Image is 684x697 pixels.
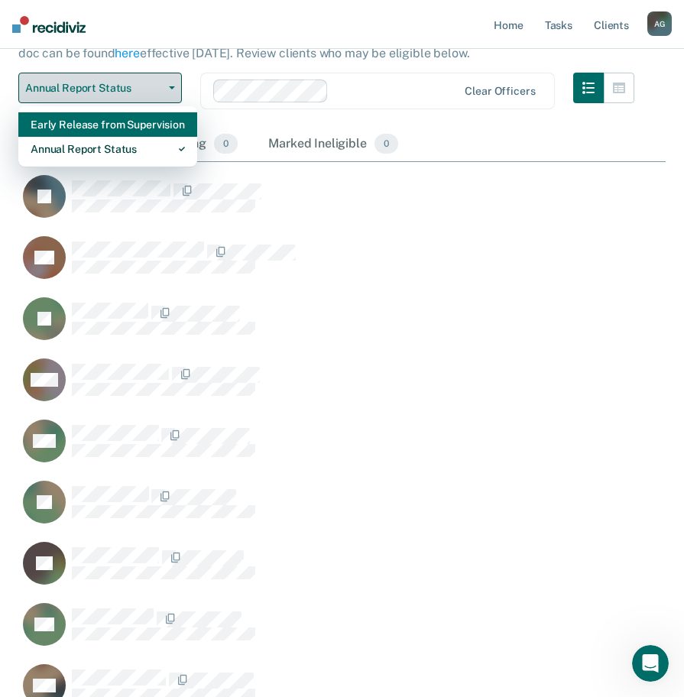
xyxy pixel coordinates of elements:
[115,46,139,60] a: here
[31,112,185,137] div: Early Release from Supervision
[647,11,672,36] div: A G
[157,128,241,161] div: Pending0
[647,11,672,36] button: AG
[18,174,585,235] div: CaseloadOpportunityCell-05785807
[31,137,185,161] div: Annual Report Status
[18,480,585,541] div: CaseloadOpportunityCell-04227361
[18,31,614,60] p: Supervision clients may be eligible for Annual Report Status if they meet certain criteria. The o...
[18,297,585,358] div: CaseloadOpportunityCell-02563964
[18,358,585,419] div: CaseloadOpportunityCell-03606968
[18,73,182,103] button: Annual Report Status
[25,82,163,95] span: Annual Report Status
[214,134,238,154] span: 0
[465,85,535,98] div: Clear officers
[18,602,585,663] div: CaseloadOpportunityCell-05012657
[632,645,669,682] iframe: Intercom live chat
[12,16,86,33] img: Recidiviz
[18,541,585,602] div: CaseloadOpportunityCell-08210128
[265,128,401,161] div: Marked Ineligible0
[18,419,585,480] div: CaseloadOpportunityCell-06408943
[18,235,585,297] div: CaseloadOpportunityCell-04233439
[374,134,398,154] span: 0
